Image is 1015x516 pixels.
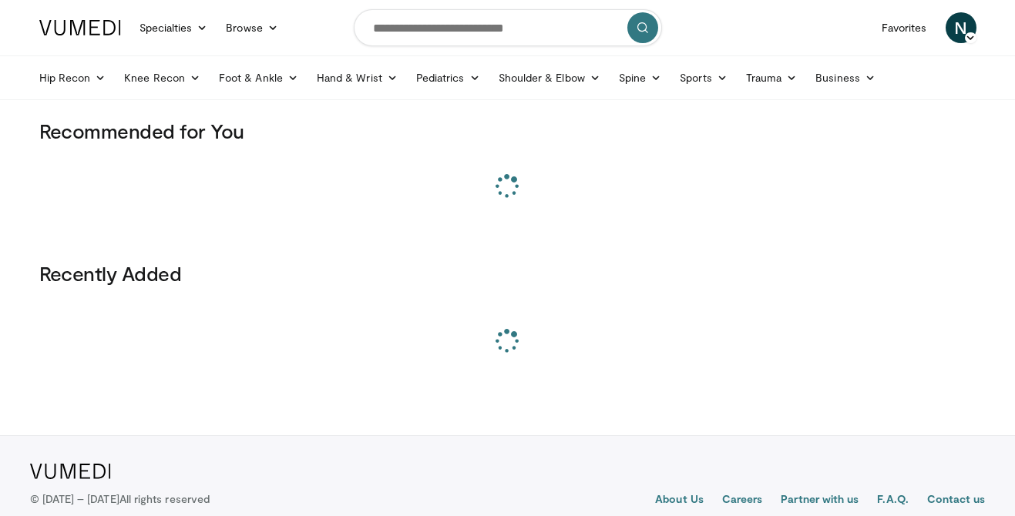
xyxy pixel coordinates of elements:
[39,261,976,286] h3: Recently Added
[217,12,287,43] a: Browse
[722,491,763,510] a: Careers
[610,62,671,93] a: Spine
[30,464,111,479] img: VuMedi Logo
[115,62,210,93] a: Knee Recon
[946,12,976,43] a: N
[737,62,807,93] a: Trauma
[119,492,210,505] span: All rights reserved
[30,491,210,507] p: © [DATE] – [DATE]
[781,491,859,510] a: Partner with us
[130,12,217,43] a: Specialties
[671,62,737,93] a: Sports
[354,9,662,46] input: Search topics, interventions
[39,119,976,143] h3: Recommended for You
[210,62,308,93] a: Foot & Ankle
[927,491,986,510] a: Contact us
[489,62,610,93] a: Shoulder & Elbow
[308,62,407,93] a: Hand & Wrist
[655,491,704,510] a: About Us
[39,20,121,35] img: VuMedi Logo
[407,62,489,93] a: Pediatrics
[877,491,908,510] a: F.A.Q.
[30,62,116,93] a: Hip Recon
[872,12,936,43] a: Favorites
[806,62,885,93] a: Business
